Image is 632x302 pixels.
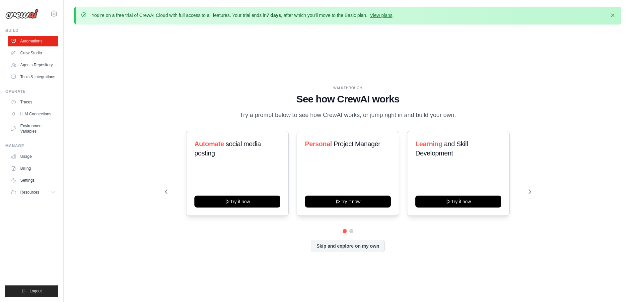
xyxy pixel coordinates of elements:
[8,163,58,174] a: Billing
[311,240,385,252] button: Skip and explore on my own
[8,109,58,119] a: LLM Connections
[599,270,632,302] iframe: Chat Widget
[8,175,58,186] a: Settings
[415,140,468,157] span: and Skill Development
[8,72,58,82] a: Tools & Integrations
[5,9,38,19] img: Logo
[305,196,391,208] button: Try it now
[305,140,332,148] span: Personal
[8,187,58,198] button: Resources
[8,151,58,162] a: Usage
[237,110,459,120] p: Try a prompt below to see how CrewAI works, or jump right in and build your own.
[194,140,224,148] span: Automate
[165,93,531,105] h1: See how CrewAI works
[165,86,531,91] div: WALKTHROUGH
[194,196,280,208] button: Try it now
[8,36,58,46] a: Automations
[194,140,261,157] span: social media posting
[8,121,58,137] a: Environment Variables
[5,89,58,94] div: Operate
[8,97,58,107] a: Traces
[8,48,58,58] a: Crew Studio
[30,288,42,294] span: Logout
[333,140,380,148] span: Project Manager
[415,140,442,148] span: Learning
[5,28,58,33] div: Build
[370,13,392,18] a: View plans
[20,190,39,195] span: Resources
[266,13,281,18] strong: 7 days
[8,60,58,70] a: Agents Repository
[5,143,58,149] div: Manage
[5,285,58,297] button: Logout
[92,12,394,19] p: You're on a free trial of CrewAI Cloud with full access to all features. Your trial ends in , aft...
[415,196,501,208] button: Try it now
